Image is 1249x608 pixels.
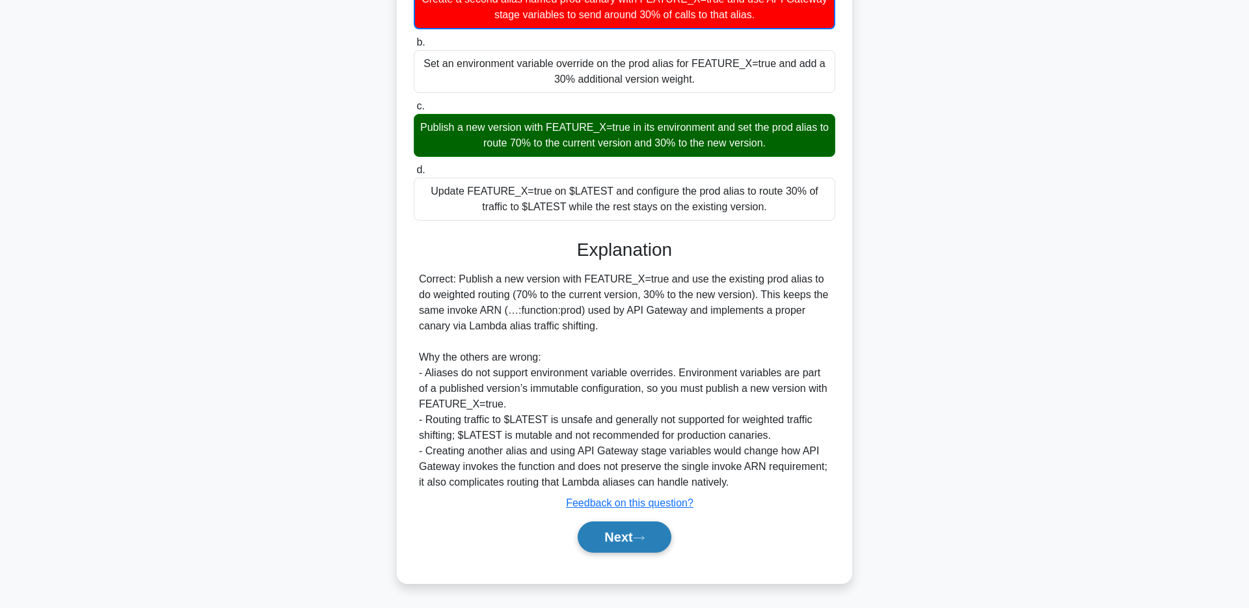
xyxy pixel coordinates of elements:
[422,239,827,261] h3: Explanation
[419,271,830,490] div: Correct: Publish a new version with FEATURE_X=true and use the existing prod alias to do weighted...
[414,114,835,157] div: Publish a new version with FEATURE_X=true in its environment and set the prod alias to route 70% ...
[416,164,425,175] span: d.
[566,497,693,508] a: Feedback on this question?
[414,178,835,221] div: Update FEATURE_X=true on $LATEST and configure the prod alias to route 30% of traffic to $LATEST ...
[578,521,671,553] button: Next
[416,100,424,111] span: c.
[416,36,425,48] span: b.
[414,50,835,93] div: Set an environment variable override on the prod alias for FEATURE_X=true and add a 30% additiona...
